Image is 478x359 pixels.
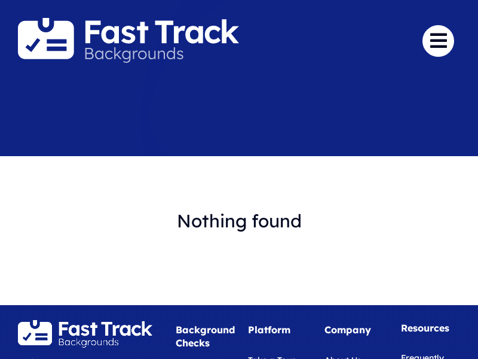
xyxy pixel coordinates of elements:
strong: Background Checks [176,324,235,349]
p: Nothing found [18,210,460,232]
strong: Resources [401,322,449,334]
strong: Platform [248,324,290,336]
strong: Company [324,324,371,336]
a: FastTrackLogo-Reverse@2x [18,319,152,331]
a: Fast Track Backgrounds Logo [18,17,239,29]
img: Fast Track Backgrounds Logo [18,18,239,63]
a: Link to # [422,25,454,57]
